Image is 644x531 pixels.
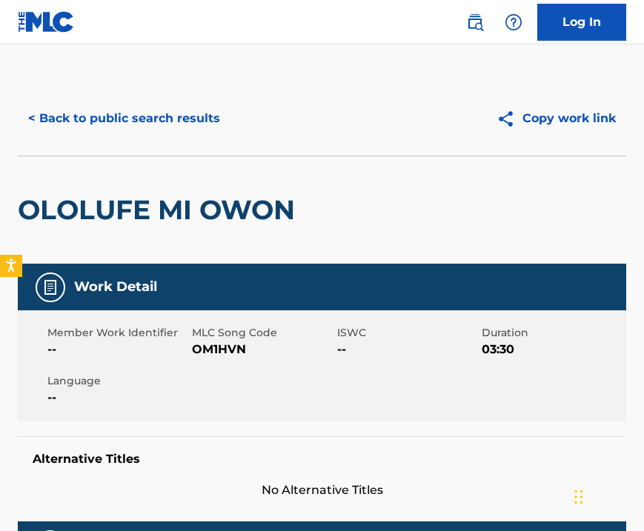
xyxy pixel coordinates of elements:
[466,13,484,31] img: search
[337,341,478,358] span: --
[18,11,75,33] img: MLC Logo
[33,452,611,467] h5: Alternative Titles
[42,278,59,296] img: Work Detail
[486,100,626,137] button: Copy work link
[337,325,478,341] span: ISWC
[47,341,188,358] span: --
[192,325,333,341] span: MLC Song Code
[570,460,644,531] iframe: Chat Widget
[18,481,626,499] span: No Alternative Titles
[47,325,188,341] span: Member Work Identifier
[482,325,623,341] span: Duration
[537,4,626,41] a: Log In
[574,475,583,519] div: Drag
[499,7,528,37] div: Help
[47,373,188,389] span: Language
[482,341,623,358] span: 03:30
[192,341,333,358] span: OM1HVN
[460,7,490,37] a: Public Search
[18,100,230,137] button: < Back to public search results
[74,278,157,295] h5: Work Detail
[47,389,188,407] span: --
[18,193,302,227] h2: OLOLUFE MI OWON
[497,110,522,128] img: Copy work link
[505,13,522,31] img: help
